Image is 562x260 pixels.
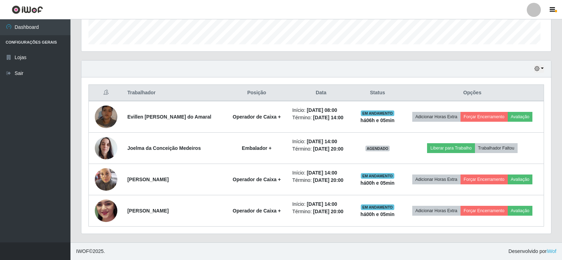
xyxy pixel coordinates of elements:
[307,170,337,176] time: [DATE] 14:00
[76,248,105,255] span: © 2025 .
[95,97,117,137] img: 1751338751212.jpeg
[461,175,508,184] button: Forçar Encerramento
[292,145,350,153] li: Término:
[427,143,475,153] button: Liberar para Trabalho
[508,248,556,255] span: Desenvolvido por
[401,85,544,101] th: Opções
[412,206,461,216] button: Adicionar Horas Extra
[360,211,395,217] strong: há 00 h e 05 min
[123,85,225,101] th: Trabalhador
[412,112,461,122] button: Adicionar Horas Extra
[76,248,89,254] span: IWOF
[233,114,281,120] strong: Operador de Caixa +
[292,201,350,208] li: Início:
[226,85,288,101] th: Posição
[292,138,350,145] li: Início:
[365,146,390,151] span: AGENDADO
[508,175,533,184] button: Avaliação
[233,177,281,182] strong: Operador de Caixa +
[475,143,518,153] button: Trabalhador Faltou
[361,110,394,116] span: EM ANDAMENTO
[233,208,281,214] strong: Operador de Caixa +
[361,204,394,210] span: EM ANDAMENTO
[288,85,354,101] th: Data
[360,118,395,123] strong: há 06 h e 05 min
[242,145,271,151] strong: Embalador +
[292,169,350,177] li: Início:
[292,177,350,184] li: Término:
[354,85,401,101] th: Status
[461,206,508,216] button: Forçar Encerramento
[313,146,344,152] time: [DATE] 20:00
[307,139,337,144] time: [DATE] 14:00
[307,201,337,207] time: [DATE] 14:00
[127,114,211,120] strong: Evillen [PERSON_NAME] do Amaral
[292,114,350,121] li: Término:
[95,164,117,194] img: 1752796864999.jpeg
[461,112,508,122] button: Forçar Encerramento
[127,208,168,214] strong: [PERSON_NAME]
[127,177,168,182] strong: [PERSON_NAME]
[313,177,344,183] time: [DATE] 20:00
[546,248,556,254] a: iWof
[313,115,344,120] time: [DATE] 14:00
[12,5,43,14] img: CoreUI Logo
[313,209,344,214] time: [DATE] 20:00
[127,145,201,151] strong: Joelma da Conceição Medeiros
[508,112,533,122] button: Avaliação
[292,208,350,215] li: Término:
[361,173,394,179] span: EM ANDAMENTO
[412,175,461,184] button: Adicionar Horas Extra
[508,206,533,216] button: Avaliação
[292,107,350,114] li: Início:
[95,133,117,163] img: 1740484495119.jpeg
[95,186,117,236] img: 1754158372592.jpeg
[360,180,395,186] strong: há 00 h e 05 min
[307,107,337,113] time: [DATE] 08:00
